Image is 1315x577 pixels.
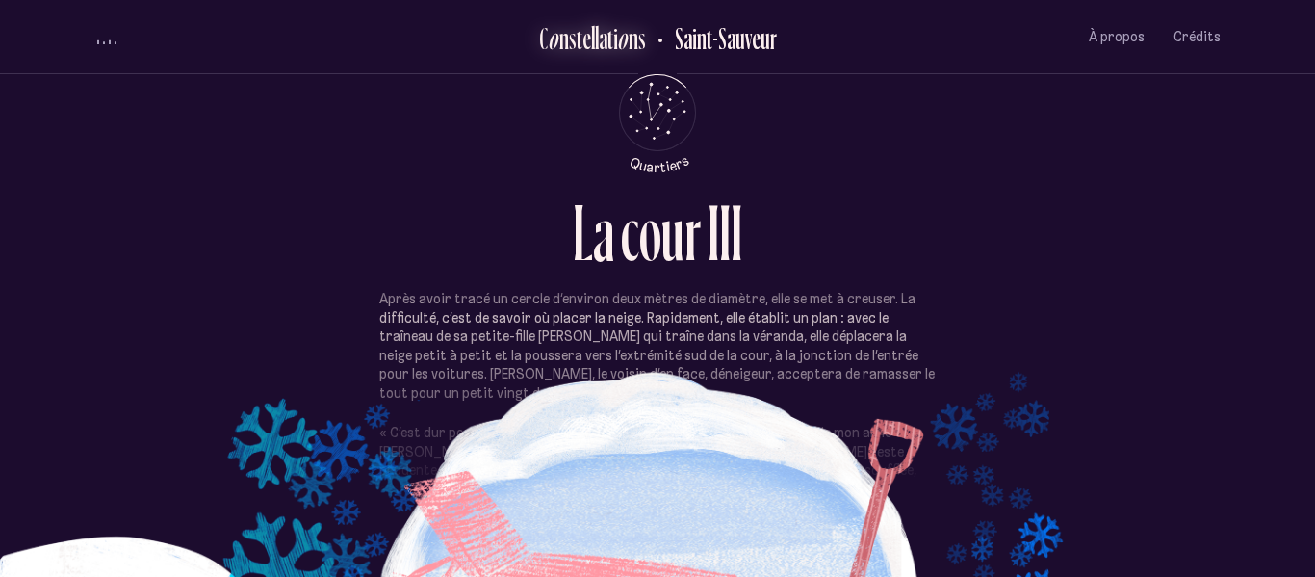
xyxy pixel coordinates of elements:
[1089,14,1145,60] button: À propos
[661,193,684,273] div: u
[719,193,731,273] div: I
[599,22,607,54] div: a
[627,151,691,175] tspan: Quartiers
[646,21,777,53] button: Retour au Quartier
[602,74,714,173] button: Retour au menu principal
[731,193,742,273] div: I
[548,22,559,54] div: o
[595,22,599,54] div: l
[660,22,777,54] h2: Saint-Sauveur
[539,22,548,54] div: C
[379,290,936,403] p: Après avoir tracé un cercle d’environ deux mètres de diamètre, elle se met à creuser. La difficul...
[591,22,595,54] div: l
[684,193,701,273] div: r
[638,22,646,54] div: s
[708,193,719,273] div: I
[1089,29,1145,45] span: À propos
[629,22,638,54] div: n
[577,22,582,54] div: t
[582,22,591,54] div: e
[607,22,613,54] div: t
[559,22,569,54] div: n
[613,22,618,54] div: i
[1173,29,1221,45] span: Crédits
[621,193,639,273] div: c
[639,193,661,273] div: o
[573,193,593,273] div: L
[1173,14,1221,60] button: Crédits
[94,27,119,47] button: volume audio
[569,22,577,54] div: s
[593,193,614,273] div: a
[617,22,629,54] div: o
